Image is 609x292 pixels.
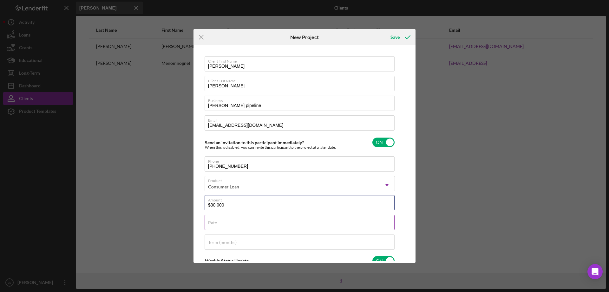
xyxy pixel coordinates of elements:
[208,220,217,225] label: Rate
[208,184,239,189] div: Consumer Loan
[208,157,395,164] label: Phone
[587,264,603,279] div: Open Intercom Messenger
[208,96,395,103] label: Business
[208,116,395,123] label: Email
[208,195,395,202] label: Amount
[290,34,319,40] h6: New Project
[205,140,304,145] label: Send an invitation to this participant immediately?
[208,76,395,83] label: Client Last Name
[208,57,395,64] label: Client First Name
[205,258,249,263] label: Weekly Status Update
[205,145,336,150] div: When this is disabled, you can invite this participant to the project at a later date.
[390,31,400,44] div: Save
[384,31,416,44] button: Save
[208,240,237,245] label: Term (months)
